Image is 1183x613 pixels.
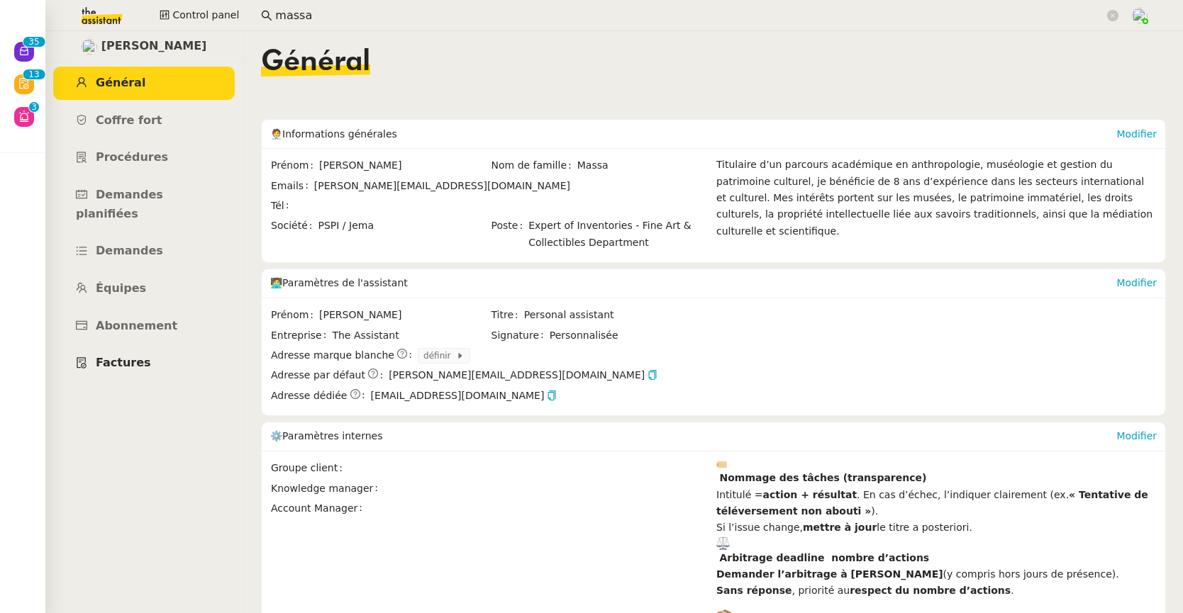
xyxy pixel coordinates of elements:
[53,179,235,230] a: Demandes planifiées
[34,37,40,50] p: 5
[23,37,45,47] nz-badge-sup: 35
[172,7,239,23] span: Control panel
[270,422,1116,451] div: ⚙️
[577,157,710,174] span: Massa
[53,235,235,268] a: Demandes
[423,349,456,363] span: définir
[270,120,1116,148] div: 🧑‍💼
[271,388,347,404] span: Adresse dédiée
[491,218,529,251] span: Poste
[803,522,877,533] strong: mettre à jour
[96,113,162,127] span: Coffre fort
[271,347,394,364] span: Adresse marque blanche
[1116,277,1157,288] a: Modifier
[53,310,235,343] a: Abonnement
[716,489,1148,517] strong: « Tentative de téléversement non abouti »
[76,188,163,220] span: Demandes planifiées
[491,307,524,323] span: Titre
[1132,8,1148,23] img: users%2FNTfmycKsCFdqp6LX6USf2FmuPJo2%2Favatar%2Fprofile-pic%20(1).png
[82,39,97,55] img: users%2F1KZeGoDA7PgBs4M3FMhJkcSWXSs1%2Favatar%2F872c3928-ebe4-491f-ae76-149ccbe264e1
[716,459,727,470] img: 1f3f7-fe0f@2x.png
[28,37,34,50] p: 3
[271,367,365,383] span: Adresse par défaut
[282,128,397,140] span: Informations générales
[716,583,1157,599] li: , priorité au .
[716,566,1157,583] li: (y compris hors jours de présence).
[96,150,168,164] span: Procédures
[53,272,235,305] a: Équipes
[550,327,618,344] span: Personnalisée
[34,69,40,82] p: 3
[271,307,319,323] span: Prénom
[282,277,408,288] span: Paramètres de l'assistant
[1116,128,1157,140] a: Modifier
[716,536,730,550] img: 2696-fe0f@2x.png
[23,69,45,79] nz-badge-sup: 13
[96,244,163,257] span: Demandes
[271,480,384,497] span: Knowledge manager
[716,568,943,580] strong: Demander l’arbitrage à [PERSON_NAME]
[261,48,370,77] span: Général
[271,460,348,476] span: Groupe client
[716,519,1157,536] div: Si l’issue change, le titre a posteriori.
[314,180,570,191] span: [PERSON_NAME][EMAIL_ADDRESS][DOMAIN_NAME]
[719,472,926,483] strong: Nommage des tâches (transparence)
[762,489,857,500] strong: action + résultat
[96,356,151,369] span: Factures
[96,76,145,89] span: Général
[716,585,792,596] strong: Sans réponse
[716,157,1157,254] div: Titulaire d’un parcours académique en anthropologie, muséologie et gestion du patrimoine culturel...
[96,319,177,332] span: Abonnement
[101,37,207,56] span: [PERSON_NAME]
[371,388,557,404] span: [EMAIL_ADDRESS][DOMAIN_NAME]
[319,157,489,174] span: [PERSON_NAME]
[96,281,146,295] span: Équipes
[53,104,235,137] a: Coffre fort
[389,367,657,383] span: [PERSON_NAME][EMAIL_ADDRESS][DOMAIN_NAME]
[53,141,235,174] a: Procédures
[1116,430,1157,442] a: Modifier
[524,307,710,323] span: Personal assistant
[716,487,1157,520] div: Intitulé = . En cas d’échec, l’indiquer clairement (ex. ).
[282,430,382,442] span: Paramètres internes
[491,327,550,344] span: Signature
[28,69,34,82] p: 1
[29,102,39,112] nz-badge-sup: 3
[271,218,318,234] span: Société
[271,178,314,194] span: Emails
[271,327,332,344] span: Entreprise
[491,157,577,174] span: Nom de famille
[53,67,235,100] a: Général
[271,157,319,174] span: Prénom
[528,218,710,251] span: Expert of Inventories - Fine Art & Collectibles Department
[151,6,248,26] button: Control panel
[31,102,37,115] p: 3
[319,307,489,323] span: [PERSON_NAME]
[719,552,929,563] strong: Arbitrage deadline nombre d’actions
[270,269,1116,298] div: 🧑‍💻
[850,585,1011,596] strong: respect du nombre d’actions
[332,327,489,344] span: The Assistant
[271,500,368,517] span: Account Manager
[318,218,489,234] span: PSPI / Jema
[271,198,294,214] span: Tél
[275,6,1104,26] input: Rechercher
